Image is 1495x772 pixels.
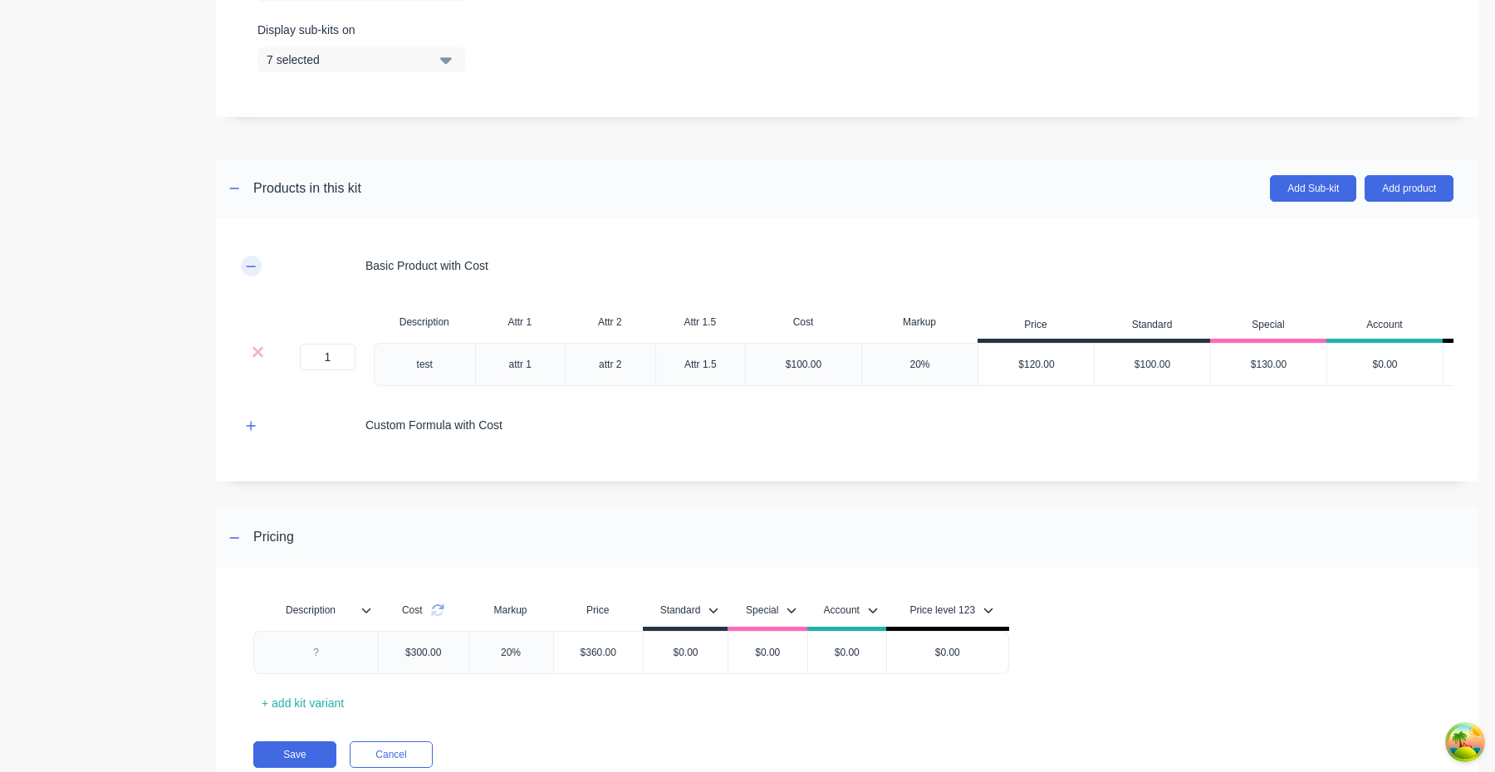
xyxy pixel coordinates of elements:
[478,354,561,375] div: attr 1
[392,632,454,673] div: $300.00
[909,357,929,372] div: 20%
[660,603,701,618] div: Standard
[468,594,553,627] div: Markup
[365,257,488,275] div: Basic Product with Cost
[402,603,423,618] span: Cost
[887,632,1008,673] div: $0.00
[652,598,728,623] button: Standard
[565,305,655,339] div: Attr 2
[1210,310,1326,343] div: Special
[1095,344,1210,385] div: $100.00
[350,741,433,768] button: Cancel
[253,594,378,627] div: Description
[253,589,368,631] div: Description
[1094,310,1210,343] div: Standard
[745,305,861,339] div: Cost
[738,598,805,623] button: Special
[644,632,728,673] div: $0.00
[655,305,746,339] div: Attr 1.5
[1211,344,1326,385] div: $130.00
[978,344,1095,385] div: $120.00
[1326,310,1443,343] div: Account
[726,632,809,673] div: $0.00
[253,741,336,768] button: Save
[378,594,468,627] div: Cost
[365,417,502,434] div: Custom Formula with Cost
[253,527,294,548] div: Pricing
[553,594,644,627] div: Price
[257,47,465,72] button: 7 selected
[267,51,428,69] div: 7 selected
[978,310,1094,343] div: Price
[1270,175,1356,202] button: Add Sub-kit
[746,603,778,618] div: Special
[374,305,475,339] div: Description
[1327,344,1443,385] div: $0.00
[786,357,821,372] div: $100.00
[257,22,465,39] label: Display sub-kits on
[383,354,466,375] div: test
[824,603,860,618] div: Account
[554,632,644,673] div: $360.00
[659,354,742,375] div: Attr 1.5
[806,632,889,673] div: $0.00
[300,344,355,370] input: ?
[909,603,975,618] div: Price level 123
[861,305,978,339] div: Markup
[1365,175,1453,202] button: Add product
[816,598,886,623] button: Account
[253,178,361,198] div: Products in this kit
[569,354,652,375] div: attr 2
[901,598,1002,623] button: Price level 123
[1448,726,1482,759] button: Open Tanstack query devtools
[475,305,566,339] div: Attr 1
[469,632,553,673] div: 20%
[253,631,1009,674] div: $300.0020%$360.00$0.00$0.00$0.00$0.00
[253,691,352,716] div: + add kit variant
